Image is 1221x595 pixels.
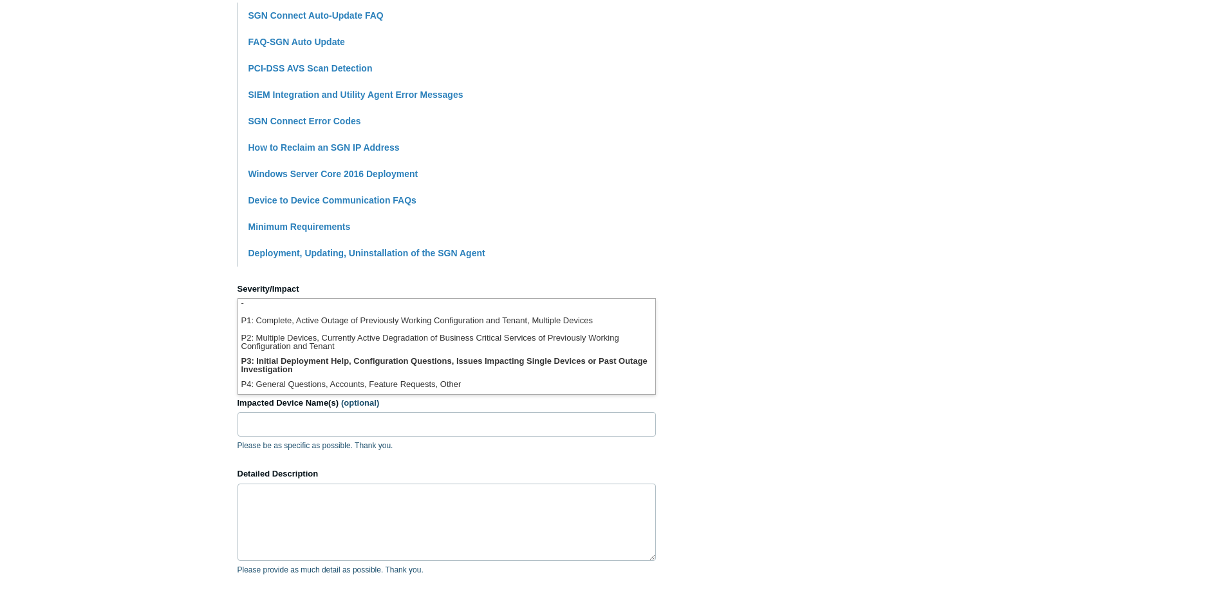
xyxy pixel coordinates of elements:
[248,248,485,258] a: Deployment, Updating, Uninstallation of the SGN Agent
[248,90,463,100] a: SIEM Integration and Utility Agent Error Messages
[238,313,655,330] li: P1: Complete, Active Outage of Previously Working Configuration and Tenant, Multiple Devices
[238,296,655,313] li: -
[238,354,655,377] li: P3: Initial Deployment Help, Configuration Questions, Issues Impacting Single Devices or Past Out...
[341,398,379,408] span: (optional)
[248,116,361,126] a: SGN Connect Error Codes
[248,142,400,153] a: How to Reclaim an SGN IP Address
[238,440,656,451] p: Please be as specific as possible. Thank you.
[248,169,418,179] a: Windows Server Core 2016 Deployment
[238,377,655,394] li: P4: General Questions, Accounts, Feature Requests, Other
[238,397,656,410] label: Impacted Device Name(s)
[248,222,351,232] a: Minimum Requirements
[248,195,416,205] a: Device to Device Communication FAQs
[238,283,656,296] label: Severity/Impact
[238,330,655,354] li: P2: Multiple Devices, Currently Active Degradation of Business Critical Services of Previously Wo...
[238,467,656,480] label: Detailed Description
[248,37,345,47] a: FAQ-SGN Auto Update
[248,63,373,73] a: PCI-DSS AVS Scan Detection
[238,564,656,576] p: Please provide as much detail as possible. Thank you.
[248,10,384,21] a: SGN Connect Auto-Update FAQ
